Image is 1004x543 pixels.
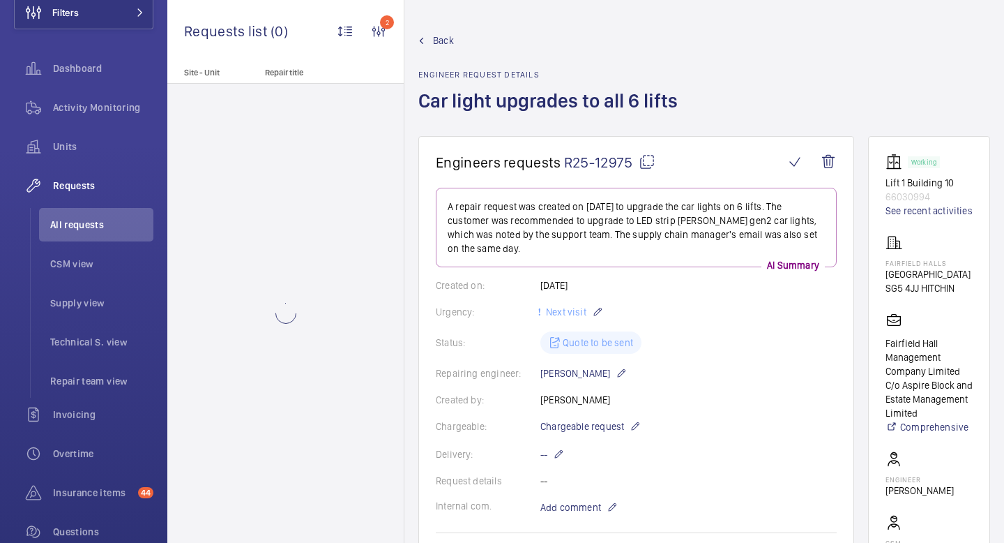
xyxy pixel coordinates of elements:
span: Back [433,34,454,47]
span: Engineers requests [436,154,561,171]
span: Overtime [53,447,153,461]
span: Supply view [50,296,153,310]
span: Units [53,140,153,154]
span: Filters [52,6,79,20]
span: Repair team view [50,374,153,388]
p: Site - Unit [167,68,259,77]
p: -- [540,446,564,463]
p: Working [911,160,936,165]
img: elevator.svg [885,154,908,170]
h1: Car light upgrades to all 6 lifts [418,88,686,136]
span: Technical S. view [50,335,153,349]
a: Comprehensive [885,420,973,434]
p: Repair title [265,68,357,77]
span: Invoicing [53,408,153,422]
span: Add comment [540,500,601,514]
span: Next visit [543,306,586,318]
span: CSM view [50,257,153,271]
span: Chargeable request [540,419,624,433]
span: Questions [53,525,153,539]
p: 66030994 [885,190,973,204]
p: Fairfield Halls [885,259,971,267]
p: SG5 4JJ HITCHIN [885,281,971,295]
a: See recent activities [885,204,973,218]
h2: Engineer request details [418,70,686,80]
span: Requests [53,179,153,193]
p: [PERSON_NAME] [885,484,954,498]
p: [GEOGRAPHIC_DATA] [885,267,971,281]
span: R25-12975 [564,154,655,171]
span: 44 [138,487,153,498]
span: Activity Monitoring [53,101,153,114]
p: Fairfield Hall Management Company Limited C/o Aspire Block and Estate Management Limited [885,336,973,420]
p: [PERSON_NAME] [540,365,627,382]
p: Engineer [885,475,954,484]
span: Dashboard [53,61,153,75]
p: AI Summary [761,258,825,272]
span: Insurance items [53,486,132,500]
p: A repair request was created on [DATE] to upgrade the car lights on 6 lifts. The customer was rec... [448,200,825,255]
span: Requests list [184,22,271,40]
span: All requests [50,218,153,232]
p: Lift 1 Building 10 [885,176,973,190]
